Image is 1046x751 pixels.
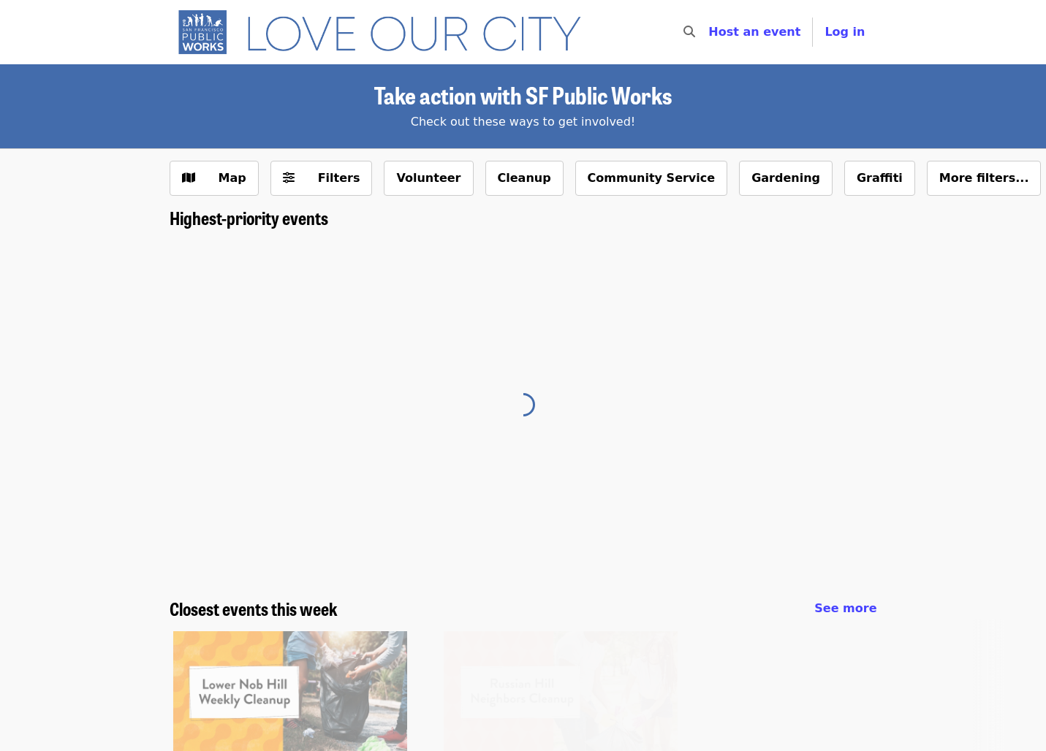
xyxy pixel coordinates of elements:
[158,207,889,229] div: Highest-priority events
[170,595,338,621] span: Closest events this week
[814,601,876,615] span: See more
[374,77,672,112] span: Take action with SF Public Works
[814,600,876,617] a: See more
[182,171,195,185] i: map icon
[939,171,1029,185] span: More filters...
[270,161,373,196] button: Filters (0 selected)
[170,161,259,196] button: Show map view
[813,18,876,47] button: Log in
[384,161,473,196] button: Volunteer
[170,9,603,56] img: SF Public Works - Home
[170,205,328,230] span: Highest-priority events
[739,161,833,196] button: Gardening
[704,15,716,50] input: Search
[219,171,246,185] span: Map
[927,161,1042,196] button: More filters...
[170,207,328,229] a: Highest-priority events
[708,25,800,39] a: Host an event
[844,161,915,196] button: Graffiti
[825,25,865,39] span: Log in
[158,598,889,620] div: Closest events this week
[283,171,295,185] i: sliders-h icon
[170,113,877,131] div: Check out these ways to get involved!
[575,161,728,196] button: Community Service
[683,25,695,39] i: search icon
[170,598,338,620] a: Closest events this week
[485,161,564,196] button: Cleanup
[318,171,360,185] span: Filters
